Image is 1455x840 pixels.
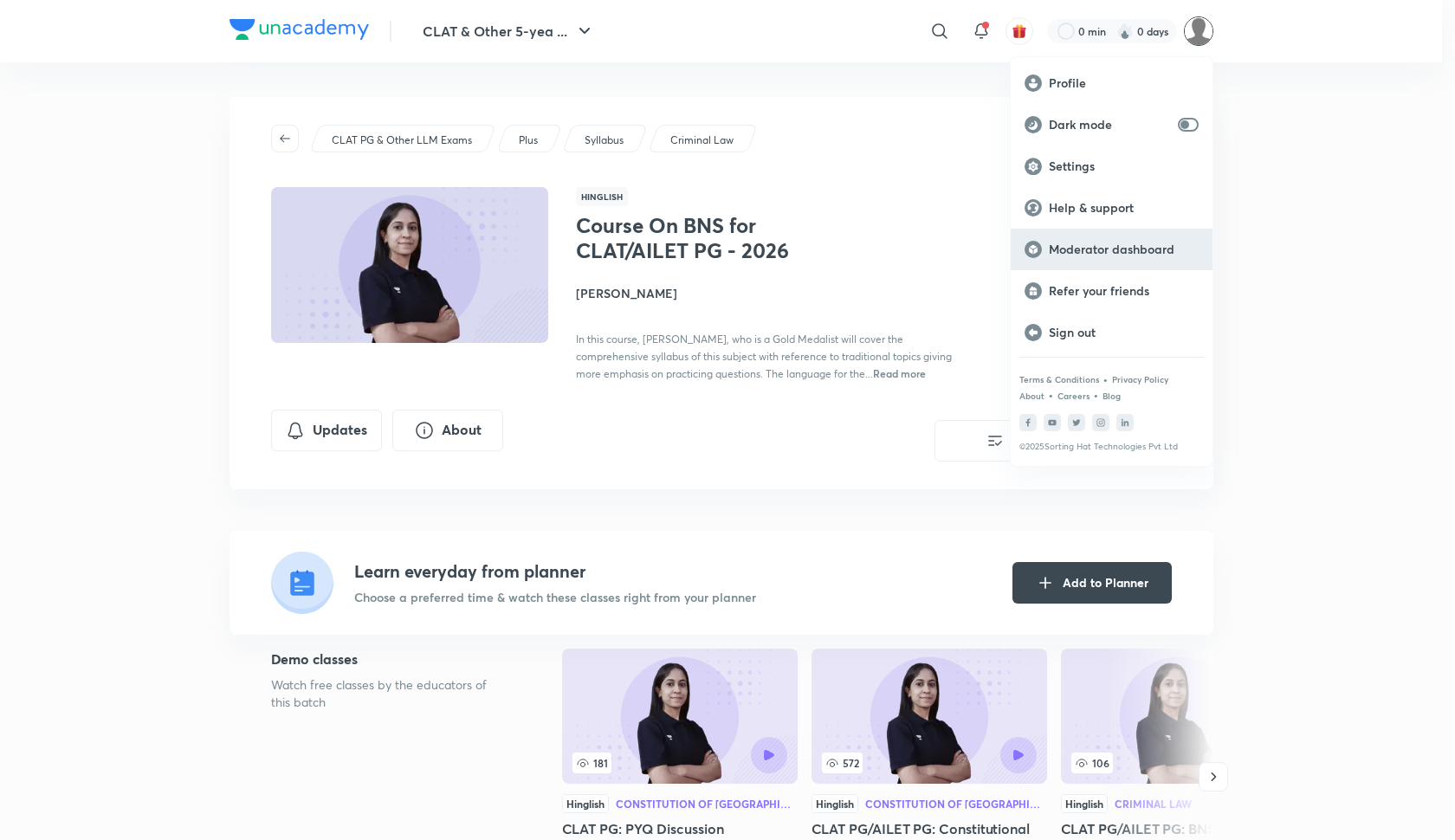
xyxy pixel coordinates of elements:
[1103,372,1109,387] div: •
[1093,387,1099,403] div: •
[1011,229,1212,270] a: Moderator dashboard
[1019,442,1204,452] p: © 2025 Sorting Hat Technologies Pvt Ltd
[1011,270,1212,312] a: Refer your friends
[1019,374,1099,384] a: Terms & Conditions
[1049,242,1199,257] p: Moderator dashboard
[1112,374,1168,384] a: Privacy Policy
[1011,187,1212,229] a: Help & support
[1019,391,1044,401] a: About
[1011,145,1212,187] a: Settings
[1057,391,1090,401] a: Careers
[1049,325,1199,340] p: Sign out
[1049,283,1199,299] p: Refer your friends
[1049,200,1199,216] p: Help & support
[1049,117,1171,132] p: Dark mode
[1048,387,1054,403] div: •
[1011,62,1212,104] a: Profile
[1049,75,1199,91] p: Profile
[1103,391,1121,401] a: Blog
[1049,158,1199,174] p: Settings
